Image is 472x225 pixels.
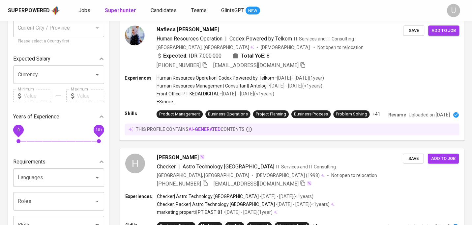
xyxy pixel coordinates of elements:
a: Superpoweredapp logo [8,6,60,15]
input: Value [24,89,51,102]
span: | [225,35,227,42]
p: Human Resources Management Consultant | Antologi [157,83,268,89]
p: Years of Experience [13,113,59,121]
p: Skills [125,110,156,117]
div: Project Planning [256,111,286,117]
div: H [125,154,145,173]
span: Codex Powered by Telkom [229,35,292,41]
span: Save [406,27,421,34]
div: Years of Experience [13,110,104,123]
div: U [447,4,460,17]
button: Save [403,154,424,164]
span: Human Resources Operation [157,35,223,41]
span: [EMAIL_ADDRESS][DOMAIN_NAME] [214,181,299,187]
p: Requirements [13,158,45,166]
div: [GEOGRAPHIC_DATA], [GEOGRAPHIC_DATA] [157,172,249,179]
p: Experiences [125,74,156,81]
input: Value [77,89,104,102]
p: Resume [388,112,406,118]
a: Candidates [151,7,178,15]
span: | [178,163,180,171]
span: GlintsGPT [221,7,244,13]
b: Superhunter [105,7,136,13]
span: Nafiesa [PERSON_NAME] [157,25,219,33]
div: (1998) [256,172,325,179]
p: Checker, Packer | Astro Technology [GEOGRAPHIC_DATA] [157,201,275,208]
div: Business Process [294,111,328,117]
p: • [DATE] - [DATE] ( 1 year ) [274,74,324,81]
button: Open [93,197,102,206]
p: • [DATE] - [DATE] ( 1 year ) [223,209,273,215]
a: Superhunter [105,7,137,15]
div: [GEOGRAPHIC_DATA], [GEOGRAPHIC_DATA] [157,44,254,50]
span: 8 [267,52,270,60]
p: • [DATE] - [DATE] ( <1 years ) [275,201,330,208]
span: Checker [157,163,176,170]
div: IDR 7.000.000 [157,52,222,60]
button: Open [93,173,102,182]
p: this profile contains contents [136,126,245,133]
button: Add to job [428,154,459,164]
span: 0 [17,128,19,132]
button: Save [403,25,424,36]
p: • [DATE] - [DATE] ( <1 years ) [219,90,274,97]
div: Requirements [13,155,104,168]
p: Checker | Astro Technology [GEOGRAPHIC_DATA] [157,193,259,200]
div: Business Operations [208,111,248,117]
span: [PHONE_NUMBER] [157,62,201,68]
a: Jobs [78,7,92,15]
span: Candidates [151,7,177,13]
a: Teams [191,7,208,15]
span: Teams [191,7,207,13]
img: app logo [51,6,60,15]
a: Nafiesa [PERSON_NAME]Human Resources Operation|Codex Powered by TelkomIT Services and IT Consulti... [120,20,464,140]
span: NEW [246,8,260,14]
span: Add to job [431,155,456,162]
span: [DEMOGRAPHIC_DATA] [261,44,311,50]
p: Please select a Country first [18,38,100,45]
div: Expected Salary [13,52,104,65]
p: marketing properti | PT EAST 81 [157,209,223,215]
a: GlintsGPT NEW [221,7,260,15]
span: IT Services and IT Consulting [276,164,336,169]
p: • [DATE] - [DATE] ( <1 years ) [268,83,322,89]
span: Save [406,155,421,162]
button: Add to job [428,25,459,36]
div: Superpowered [8,7,50,14]
p: Front Office | PT KEDAI DIGITAL [157,90,220,97]
p: +41 [372,111,380,117]
div: Problem Solving [336,111,367,117]
img: magic_wand.svg [199,154,205,160]
span: [PHONE_NUMBER] [157,181,201,187]
div: Product Management [159,111,200,117]
p: Experiences [125,193,157,200]
b: Expected: [163,52,188,60]
span: [DEMOGRAPHIC_DATA] [256,172,306,179]
span: Astro Technology [GEOGRAPHIC_DATA] [183,163,274,170]
img: 0ed899f1f40a31d413d2fc6b4169370c.jpg [125,25,144,45]
p: Not open to relocation [331,172,377,179]
p: Expected Salary [13,55,50,63]
span: [PERSON_NAME] [157,154,199,162]
span: Jobs [78,7,90,13]
p: • [DATE] - [DATE] ( <1 years ) [259,193,313,200]
p: Uploaded on [DATE] [409,112,450,118]
img: magic_wand.svg [307,181,312,186]
span: 10+ [95,128,102,132]
p: +3 more ... [157,98,324,105]
b: Total YoE: [241,52,265,60]
button: Open [93,70,102,79]
p: Not open to relocation [317,44,363,50]
span: AI-generated [189,127,221,132]
span: [EMAIL_ADDRESS][DOMAIN_NAME] [213,62,299,68]
p: Human Resources Operation | Codex Powered by Telkom [157,74,274,81]
span: IT Services and IT Consulting [294,36,354,41]
span: Add to job [431,27,456,34]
